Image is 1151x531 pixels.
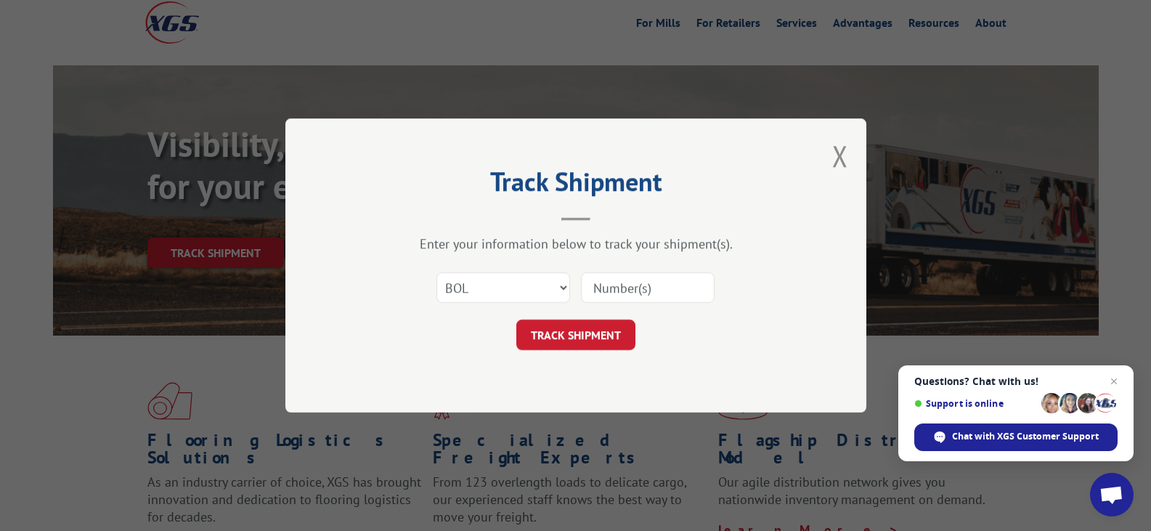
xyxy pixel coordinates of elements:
button: TRACK SHIPMENT [516,320,635,350]
input: Number(s) [581,272,715,303]
span: Close chat [1105,373,1123,390]
h2: Track Shipment [358,171,794,199]
span: Support is online [914,398,1036,409]
div: Open chat [1090,473,1134,516]
div: Enter your information below to track your shipment(s). [358,235,794,252]
span: Chat with XGS Customer Support [952,430,1099,443]
span: Questions? Chat with us! [914,376,1118,387]
div: Chat with XGS Customer Support [914,423,1118,451]
button: Close modal [832,137,848,175]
